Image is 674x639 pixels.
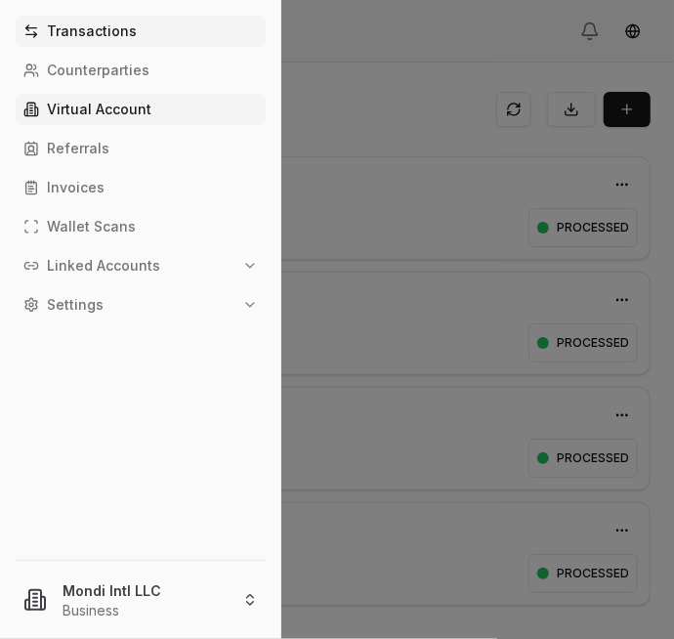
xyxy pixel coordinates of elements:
button: Mondi Intl LLCBusiness [8,569,274,631]
p: Business [63,601,227,620]
p: Invoices [47,181,105,194]
a: Referrals [16,133,266,164]
button: Linked Accounts [16,250,266,281]
a: Counterparties [16,55,266,86]
a: Virtual Account [16,94,266,125]
a: Invoices [16,172,266,203]
a: Transactions [16,16,266,47]
button: Settings [16,289,266,320]
p: Referrals [47,142,109,155]
p: Linked Accounts [47,259,160,273]
p: Settings [47,298,104,312]
p: Counterparties [47,64,149,77]
p: Virtual Account [47,103,151,116]
p: Wallet Scans [47,220,136,234]
p: Transactions [47,24,137,38]
a: Wallet Scans [16,211,266,242]
p: Mondi Intl LLC [63,580,227,601]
